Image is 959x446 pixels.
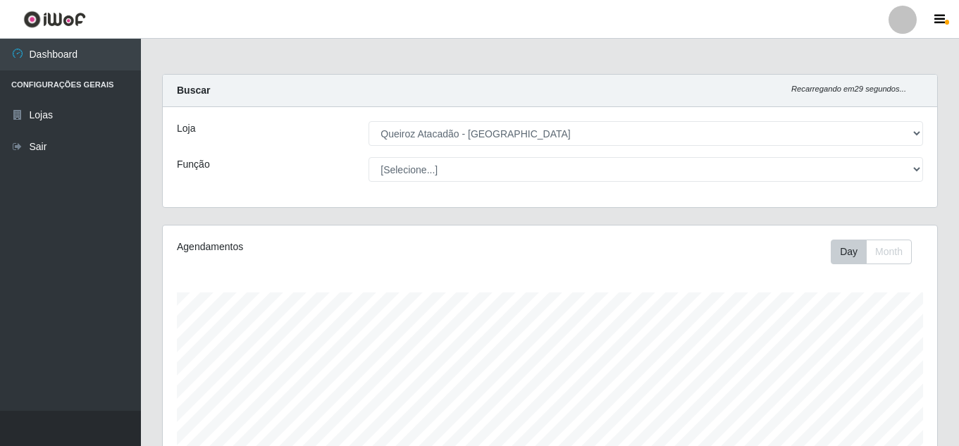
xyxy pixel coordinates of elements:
[177,240,476,254] div: Agendamentos
[831,240,912,264] div: First group
[831,240,923,264] div: Toolbar with button groups
[791,85,906,93] i: Recarregando em 29 segundos...
[177,121,195,136] label: Loja
[177,157,210,172] label: Função
[866,240,912,264] button: Month
[23,11,86,28] img: CoreUI Logo
[177,85,210,96] strong: Buscar
[831,240,867,264] button: Day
